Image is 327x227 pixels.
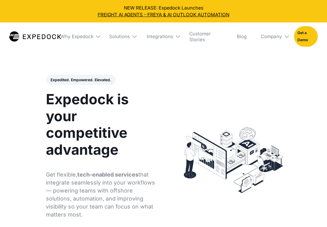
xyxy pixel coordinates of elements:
[109,34,130,39] div: Solutions
[77,171,138,178] strong: tech-enabled services
[46,171,156,219] p: Get flexible, that integrate seamlessly into your workflows — powering teams with offshore soluti...
[46,91,156,158] h1: Expedock is your competitive advantage
[5,11,322,18] a: FREIGHT AI AGENTS - FREYA & AI OUTLOOK AUTOMATION
[261,34,282,39] div: Company
[185,22,227,50] a: Customer Stories
[232,22,251,50] a: Blog
[5,5,322,18] div: NEW RELEASE: Expedock Launches
[294,26,318,47] a: Get a Demo
[147,34,173,39] div: Integrations
[60,34,93,39] div: Why Expedock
